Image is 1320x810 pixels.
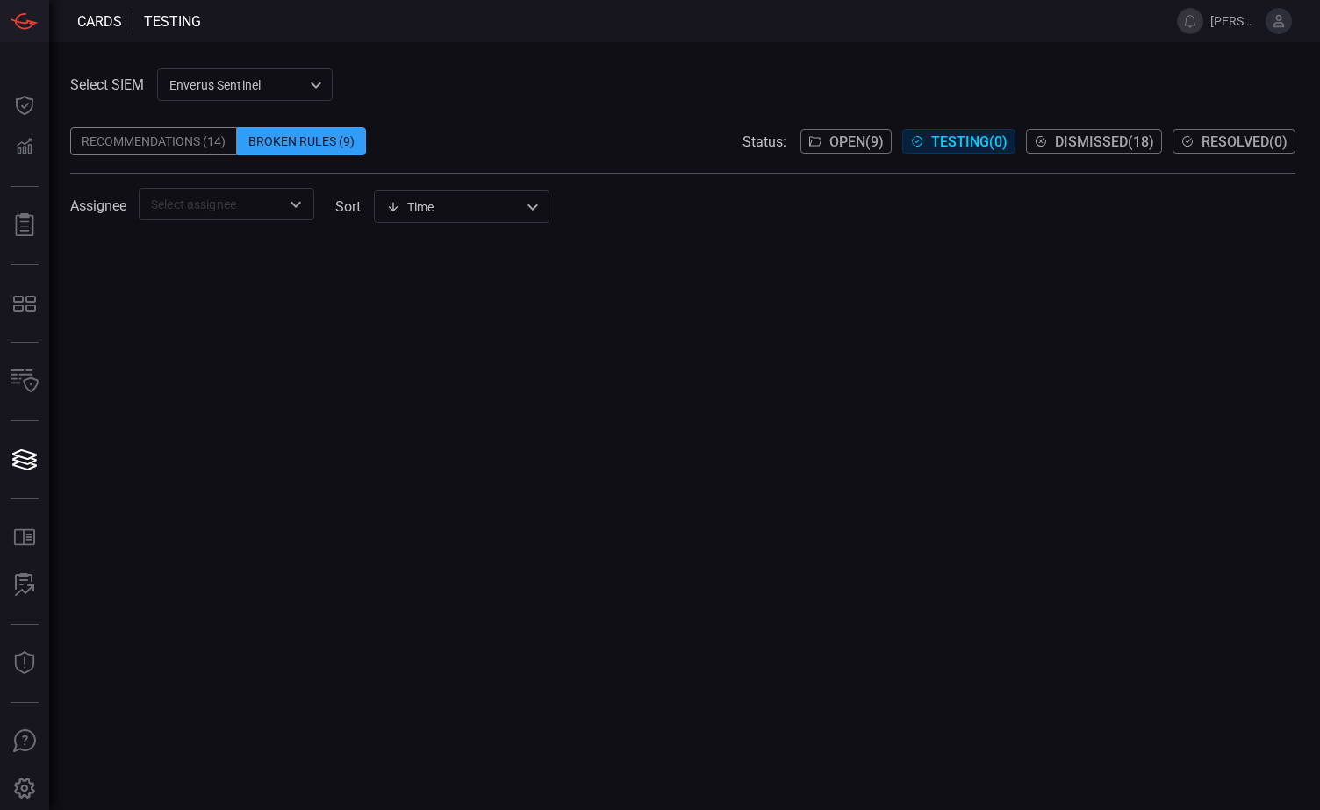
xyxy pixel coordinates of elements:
span: Resolved ( 0 ) [1202,133,1288,150]
button: Open [283,192,308,217]
span: Cards [77,13,122,30]
button: ALERT ANALYSIS [4,564,46,606]
p: Enverus Sentinel [169,76,305,94]
div: Recommendations (14) [70,127,237,155]
input: Select assignee [144,193,280,215]
span: testing [144,13,201,30]
button: Preferences [4,768,46,810]
span: Assignee [70,197,126,214]
span: Dismissed ( 18 ) [1055,133,1154,150]
div: Broken Rules (9) [237,127,366,155]
label: Select SIEM [70,76,144,93]
button: Ask Us A Question [4,720,46,763]
button: Threat Intelligence [4,642,46,685]
span: [PERSON_NAME].[PERSON_NAME] [1210,14,1259,28]
div: Time [386,198,521,216]
button: Detections [4,126,46,168]
button: Dismissed(18) [1026,129,1162,154]
button: Resolved(0) [1173,129,1295,154]
button: Dashboard [4,84,46,126]
button: Reports [4,204,46,247]
button: MITRE - Detection Posture [4,283,46,325]
span: Status: [742,133,786,150]
button: Rule Catalog [4,517,46,559]
button: Open(9) [800,129,892,154]
button: Inventory [4,361,46,403]
button: Cards [4,439,46,481]
span: Testing ( 0 ) [931,133,1008,150]
label: sort [335,198,361,215]
button: Testing(0) [902,129,1015,154]
span: Open ( 9 ) [829,133,884,150]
